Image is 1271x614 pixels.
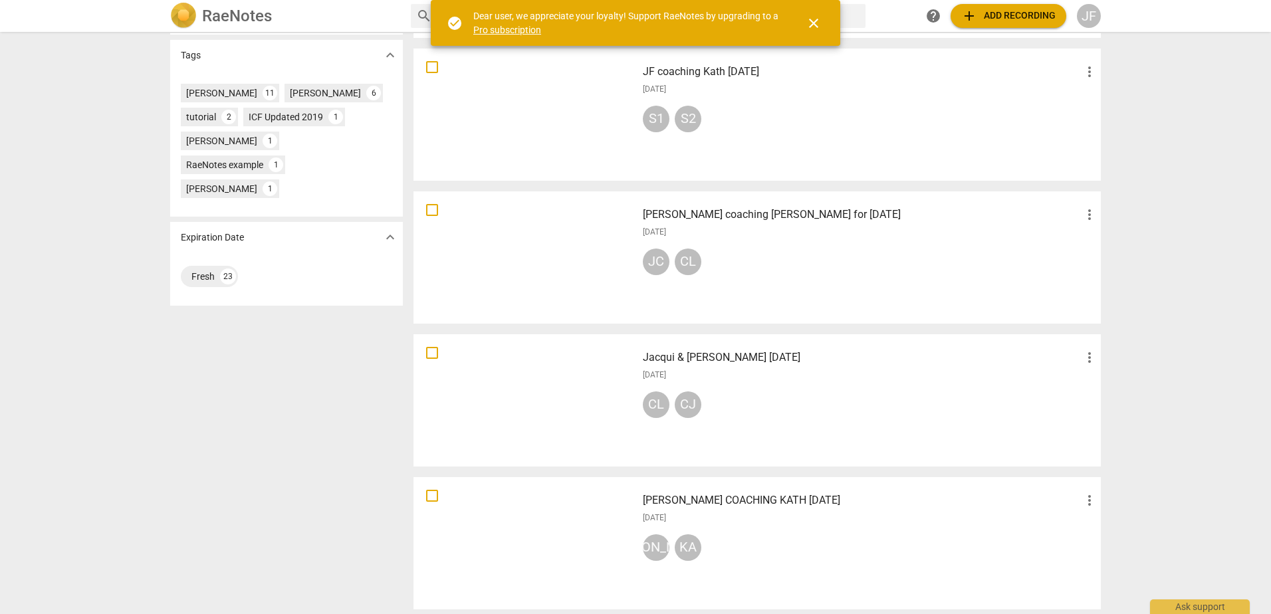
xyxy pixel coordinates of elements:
span: [DATE] [643,84,666,95]
div: 2 [221,110,236,124]
div: tutorial [186,110,216,124]
span: close [806,15,822,31]
h3: Jacqui & Tania 15 Dec 2023 [643,350,1082,365]
div: Ask support [1150,599,1250,614]
span: more_vert [1082,64,1098,80]
span: Add recording [961,8,1056,24]
button: Show more [380,45,400,65]
button: JF [1077,4,1101,28]
button: Upload [951,4,1066,28]
a: LogoRaeNotes [170,3,400,29]
h2: RaeNotes [202,7,272,25]
div: 6 [366,86,381,100]
a: [PERSON_NAME] COACHING KATH [DATE][DATE][PERSON_NAME]KA [418,482,1096,605]
p: Expiration Date [181,231,244,245]
div: [PERSON_NAME] [186,134,257,148]
div: [PERSON_NAME] [186,182,257,195]
div: S2 [675,106,701,132]
div: 1 [269,157,283,172]
span: [DATE] [643,369,666,381]
div: 1 [328,110,343,124]
div: CJ [675,391,701,418]
h3: JF coaching Kath 11 Jan 24 [643,64,1082,80]
div: S1 [643,106,669,132]
span: [DATE] [643,227,666,238]
div: [PERSON_NAME] [186,86,257,100]
a: [PERSON_NAME] coaching [PERSON_NAME] for [DATE][DATE]JCCL [418,196,1096,319]
a: JF coaching Kath [DATE][DATE]S1S2 [418,53,1096,176]
div: ICF Updated 2019 [249,110,323,124]
span: [DATE] [643,512,666,524]
div: RaeNotes example [186,158,263,171]
img: Logo [170,3,197,29]
div: 1 [263,181,277,196]
a: Help [921,4,945,28]
span: more_vert [1082,492,1098,508]
p: Tags [181,49,201,62]
div: JC [643,249,669,275]
div: Fresh [191,270,215,283]
span: more_vert [1082,207,1098,223]
div: CL [643,391,669,418]
span: expand_more [382,229,398,245]
span: check_circle [447,15,463,31]
button: Close [798,7,830,39]
button: Show more [380,227,400,247]
div: 11 [263,86,277,100]
span: help [925,8,941,24]
div: [PERSON_NAME] [643,534,669,561]
a: Pro subscription [473,25,541,35]
div: 23 [220,268,236,284]
span: more_vert [1082,350,1098,365]
div: [PERSON_NAME] [290,86,361,100]
h3: JACQUI COACHING KATH 21 DECEMBER 2023 [643,492,1082,508]
div: CL [675,249,701,275]
span: search [416,8,432,24]
h3: Jacqui coaching Sharifa for 11th Jan 24 [643,207,1082,223]
span: expand_more [382,47,398,63]
div: KA [675,534,701,561]
div: 1 [263,134,277,148]
span: add [961,8,977,24]
div: Dear user, we appreciate your loyalty! Support RaeNotes by upgrading to a [473,9,782,37]
a: Jacqui & [PERSON_NAME] [DATE][DATE]CLCJ [418,339,1096,462]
